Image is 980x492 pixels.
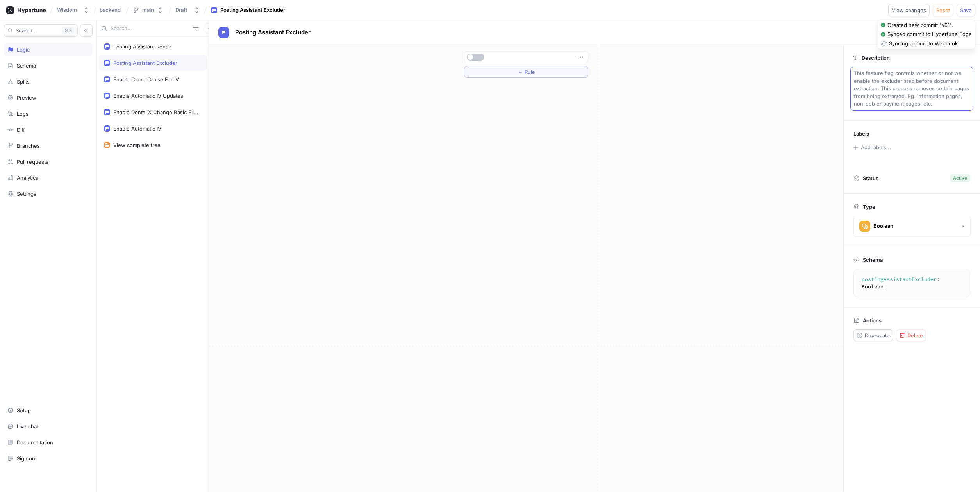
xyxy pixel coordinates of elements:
p: Schema [863,257,883,263]
div: Documentation [17,439,53,445]
button: View changes [888,4,930,16]
div: Draft [175,7,187,13]
div: Setup [17,407,31,413]
div: View complete tree [113,142,161,148]
button: Add labels... [851,143,893,153]
div: Boolean [873,223,893,229]
div: Enable Cloud Cruise For IV [113,76,179,82]
a: Documentation [4,436,93,449]
span: Posting Assistant Excluder [235,29,311,36]
p: Status [863,173,878,184]
button: Reset [933,4,953,16]
div: Created new commit "v61". [887,21,953,29]
span: Search... [16,28,37,33]
div: Enable Dental X Change Basic Eligibility Check [113,109,198,115]
span: backend [100,7,121,13]
div: Enable Automatic IV [113,125,161,132]
div: Settings [17,191,36,197]
p: Actions [863,317,882,324]
span: Save [960,8,972,13]
div: Posting Assistant Repair [113,43,171,50]
div: Posting Assistant Excluder [220,6,285,14]
div: Active [953,175,967,182]
div: Branches [17,143,40,149]
span: ＋ [518,70,523,74]
button: Deprecate [853,329,893,341]
button: main [130,4,166,16]
button: Delete [896,329,926,341]
div: Pull requests [17,159,48,165]
p: This feature flag controls whether or not we enable the excluder step before document extraction.... [850,67,973,111]
div: Posting Assistant Excluder [113,60,177,66]
div: Synced commit to Hypertune Edge [887,30,972,38]
input: Search... [111,25,190,32]
div: Wisdom [57,7,77,13]
button: Search...K [4,24,78,37]
div: Logs [17,111,29,117]
span: View changes [892,8,926,13]
div: Analytics [17,175,38,181]
p: Description [862,55,890,61]
div: Splits [17,79,30,85]
div: K [62,27,74,34]
div: main [142,7,154,13]
span: Delete [907,333,923,338]
div: Live chat [17,423,38,429]
button: Save [957,4,975,16]
div: Schema [17,63,36,69]
button: Wisdom [54,4,93,16]
span: Reset [936,8,950,13]
div: Syncing commit to Webhook [889,40,958,48]
p: Labels [853,131,869,137]
div: Diff [17,127,25,133]
span: Deprecate [865,333,890,338]
button: Boolean [853,216,971,237]
div: Enable Automatic IV Updates [113,93,183,99]
div: Add labels... [861,145,891,150]
span: Rule [525,70,535,74]
textarea: postingAssistantExcluder: Boolean! [857,272,970,294]
div: Logic [17,47,30,53]
p: Type [863,204,875,210]
div: Preview [17,95,36,101]
button: Draft [172,4,203,16]
button: ＋Rule [464,66,588,78]
div: Sign out [17,455,37,462]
